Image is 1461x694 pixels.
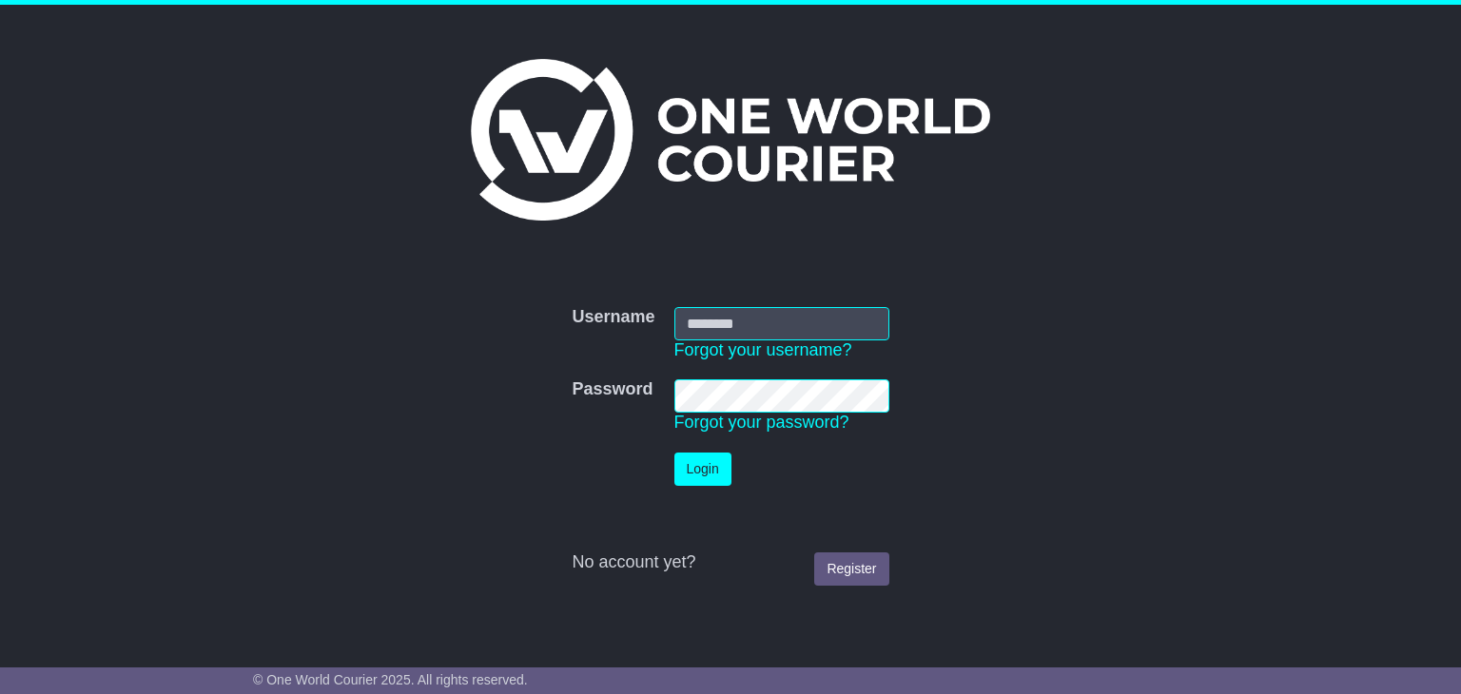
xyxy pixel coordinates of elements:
[674,413,849,432] a: Forgot your password?
[674,453,731,486] button: Login
[471,59,990,221] img: One World
[253,672,528,687] span: © One World Courier 2025. All rights reserved.
[572,307,654,328] label: Username
[572,379,653,400] label: Password
[572,552,888,573] div: No account yet?
[674,340,852,359] a: Forgot your username?
[814,552,888,586] a: Register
